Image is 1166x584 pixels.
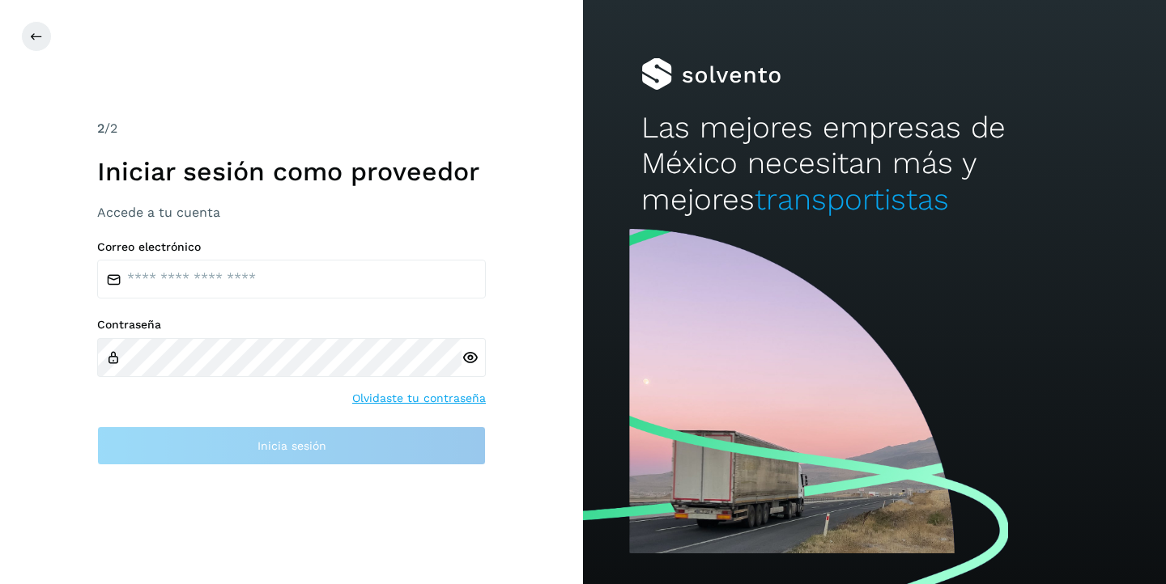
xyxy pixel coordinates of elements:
button: Inicia sesión [97,426,486,465]
h2: Las mejores empresas de México necesitan más y mejores [641,110,1108,218]
span: 2 [97,121,104,136]
h3: Accede a tu cuenta [97,205,486,220]
h1: Iniciar sesión como proveedor [97,156,486,187]
div: /2 [97,119,486,138]
label: Contraseña [97,318,486,332]
span: transportistas [755,182,949,217]
span: Inicia sesión [257,440,326,451]
label: Correo electrónico [97,240,486,254]
a: Olvidaste tu contraseña [352,390,486,407]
